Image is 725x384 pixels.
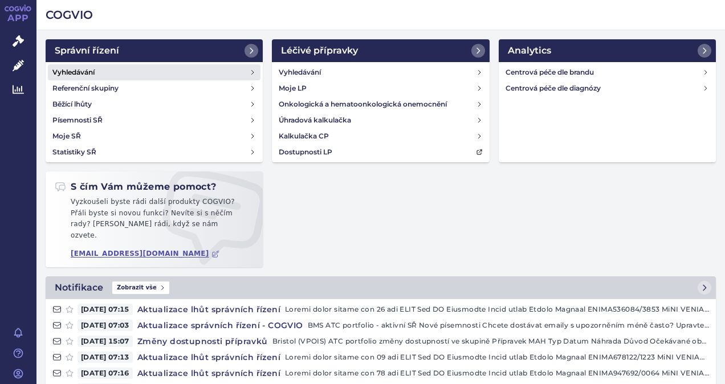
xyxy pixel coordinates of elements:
a: Kalkulačka CP [274,128,487,144]
a: Vyhledávání [274,64,487,80]
h4: Aktualizace lhůt správních řízení [133,304,285,315]
h4: Dostupnosti LP [279,146,332,158]
a: Statistiky SŘ [48,144,260,160]
p: Loremi dolor sitame con 26 adi ELIT Sed DO Eiusmodte Incid utlab Etdolo Magnaal ENIMA536084/3853 ... [285,304,709,315]
a: Písemnosti SŘ [48,112,260,128]
a: Moje LP [274,80,487,96]
span: [DATE] 15:07 [78,336,133,347]
h4: Aktualizace lhůt správních řízení [133,352,285,363]
a: Vyhledávání [48,64,260,80]
p: Vyzkoušeli byste rádi další produkty COGVIO? Přáli byste si novou funkci? Nevíte si s něčím rady?... [55,197,254,246]
a: Správní řízení [46,39,263,62]
h4: Statistiky SŘ [52,146,96,158]
h2: Správní řízení [55,44,119,58]
span: [DATE] 07:15 [78,304,133,315]
a: [EMAIL_ADDRESS][DOMAIN_NAME] [71,250,219,258]
span: [DATE] 07:03 [78,320,133,331]
h4: Kalkulačka CP [279,130,329,142]
h4: Onkologická a hematoonkologická onemocnění [279,99,447,110]
p: Loremi dolor sitame con 78 adi ELIT Sed DO Eiusmodte Incid utlab Etdolo Magnaal ENIMA947692/0064 ... [285,367,709,379]
h4: Centrová péče dle brandu [506,67,703,78]
span: Zobrazit vše [112,281,169,294]
h2: Léčivé přípravky [281,44,358,58]
h4: Vyhledávání [52,67,95,78]
a: Onkologická a hematoonkologická onemocnění [274,96,487,112]
h2: COGVIO [46,7,716,23]
h4: Moje SŘ [52,130,81,142]
h2: Notifikace [55,281,103,295]
a: Dostupnosti LP [274,144,487,160]
p: Loremi dolor sitame con 09 adi ELIT Sed DO Eiusmodte Incid utlab Etdolo Magnaal ENIMA678122/1223 ... [285,352,709,363]
h4: Centrová péče dle diagnózy [506,83,703,94]
a: Referenční skupiny [48,80,260,96]
a: Analytics [499,39,716,62]
h4: Písemnosti SŘ [52,115,103,126]
h4: Úhradová kalkulačka [279,115,351,126]
h4: Aktualizace lhůt správních řízení [133,367,285,379]
a: Úhradová kalkulačka [274,112,487,128]
h4: Změny dostupnosti přípravků [133,336,272,347]
span: [DATE] 07:13 [78,352,133,363]
h4: Referenční skupiny [52,83,119,94]
h2: Analytics [508,44,551,58]
a: Centrová péče dle diagnózy [501,80,714,96]
a: Moje SŘ [48,128,260,144]
a: Léčivé přípravky [272,39,489,62]
a: Centrová péče dle brandu [501,64,714,80]
h4: Běžící lhůty [52,99,92,110]
h4: Aktualizace správních řízení - COGVIO [133,320,308,331]
span: [DATE] 07:16 [78,367,133,379]
h4: Vyhledávání [279,67,321,78]
p: BMS ATC portfolio - aktivní SŘ Nové písemnosti Chcete dostávat emaily s upozorněním méně často? U... [308,320,709,331]
a: Běžící lhůty [48,96,260,112]
h4: Moje LP [279,83,307,94]
p: Bristol (VPOIS) ATC portfolio změny dostupností ve skupině Přípravek MAH Typ Datum Náhrada Důvod ... [272,336,709,347]
h2: S čím Vám můžeme pomoct? [55,181,217,193]
a: NotifikaceZobrazit vše [46,276,716,299]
